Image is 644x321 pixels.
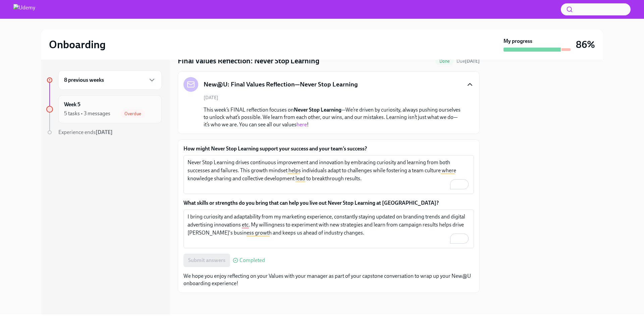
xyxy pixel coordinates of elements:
[187,158,470,191] textarea: To enrich screen reader interactions, please activate Accessibility in Grammarly extension settings
[58,70,162,90] div: 8 previous weeks
[96,129,113,135] strong: [DATE]
[576,39,595,51] h3: 86%
[13,4,35,15] img: Udemy
[183,145,474,152] label: How might Never Stop Learning support your success and your team’s success?
[297,121,307,128] a: here
[457,58,480,64] span: September 16th, 2025 09:00
[183,199,474,207] label: What skills or strengths do you bring that can help you live out Never Stop Learning at [GEOGRAPH...
[503,38,532,45] strong: My progress
[204,106,463,128] p: This week’s FINAL reflection focuses on —We’re driven by curiosity, always pushing ourselves to u...
[465,58,480,64] strong: [DATE]
[64,101,80,108] h6: Week 5
[457,58,480,64] span: Due
[183,272,474,287] p: We hope you enjoy reflecting on your Values with your manager as part of your capstone conversati...
[58,129,113,135] span: Experience ends
[204,80,358,89] h5: New@U: Final Values Reflection—Never Stop Learning
[187,213,470,245] textarea: To enrich screen reader interactions, please activate Accessibility in Grammarly extension settings
[239,258,265,263] span: Completed
[64,76,104,84] h6: 8 previous weeks
[204,94,218,101] span: [DATE]
[49,38,106,51] h2: Onboarding
[294,107,341,113] strong: Never Stop Learning
[178,56,319,66] h4: Final Values Reflection: Never Stop Learning
[120,111,145,116] span: Overdue
[64,110,110,117] div: 5 tasks • 3 messages
[46,95,162,123] a: Week 55 tasks • 3 messagesOverdue
[435,59,454,64] span: Done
